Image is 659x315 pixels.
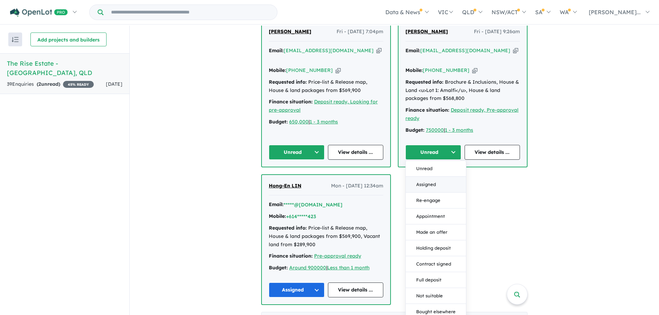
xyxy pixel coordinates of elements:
button: Appointment [406,209,466,224]
span: [DATE] [106,81,122,87]
a: [PHONE_NUMBER] [423,67,469,73]
button: Made an offer [406,224,466,240]
button: Full deposit [406,272,466,288]
button: Copy [376,47,382,54]
button: Assigned [406,177,466,193]
img: sort.svg [12,37,19,42]
button: Holding deposit [406,240,466,256]
button: Re-engage [406,193,466,209]
strong: Mobile: [405,67,423,73]
strong: Requested info: [405,79,443,85]
a: Deposit ready, Looking for pre-approval [269,99,378,113]
strong: Email: [269,201,284,207]
strong: Finance situation: [269,253,313,259]
a: [PHONE_NUMBER] [286,67,333,73]
a: Hong-En LIN [269,182,301,190]
input: Try estate name, suburb, builder or developer [105,5,276,20]
strong: ( unread) [37,81,60,87]
strong: Budget: [405,127,424,133]
a: 650,000 [289,119,309,125]
button: Unread [405,145,461,160]
div: Brochure & Inclusions, House & Land <u>Lot 1: Amalfi</u>, House & land packages from $568,800 [405,78,520,103]
strong: Mobile: [269,67,286,73]
span: Mon - [DATE] 12:34am [331,182,383,190]
a: 1 - 3 months [445,127,473,133]
span: [PERSON_NAME] [405,28,448,35]
button: Unread [406,161,466,177]
img: Openlot PRO Logo White [10,8,68,17]
a: 1 - 3 months [310,119,338,125]
span: 2 [38,81,41,87]
a: 750000 [426,127,444,133]
strong: Requested info: [269,225,307,231]
button: Unread [269,145,324,160]
span: Hong-En LIN [269,183,301,189]
strong: Email: [269,47,284,54]
span: [PERSON_NAME]... [589,9,641,16]
span: 45 % READY [63,81,94,88]
div: Price-list & Release map, House & land packages from $569,900, Vacant land from $289,900 [269,224,383,249]
strong: Email: [405,47,420,54]
a: Deposit ready, Pre-approval ready [405,107,519,121]
button: Copy [472,67,477,74]
a: Around 900000 [289,265,326,271]
a: Less than 1 month [327,265,369,271]
a: View details ... [465,145,520,160]
button: Add projects and builders [30,33,107,46]
div: 39 Enquir ies [7,80,94,89]
div: Price-list & Release map, House & land packages from $569,900 [269,78,383,95]
strong: Finance situation: [269,99,313,105]
h5: The Rise Estate - [GEOGRAPHIC_DATA] , QLD [7,59,122,77]
button: Contract signed [406,256,466,272]
button: Not suitable [406,288,466,304]
strong: Mobile: [269,213,286,219]
button: Copy [336,67,341,74]
strong: Requested info: [269,79,307,85]
div: | [269,118,383,126]
a: [EMAIL_ADDRESS][DOMAIN_NAME] [420,47,510,54]
strong: Budget: [269,265,288,271]
strong: Budget: [269,119,288,125]
div: | [269,264,383,272]
a: [PERSON_NAME] [405,28,448,36]
span: Fri - [DATE] 9:26am [474,28,520,36]
a: View details ... [328,145,384,160]
button: Assigned [269,282,324,297]
a: [PERSON_NAME] [269,28,311,36]
a: Pre-approval ready [314,253,361,259]
a: [EMAIL_ADDRESS][DOMAIN_NAME] [284,47,374,54]
div: | [405,126,520,135]
strong: Finance situation: [405,107,449,113]
span: Fri - [DATE] 7:04pm [337,28,383,36]
span: [PERSON_NAME] [269,28,311,35]
a: View details ... [328,282,384,297]
button: Copy [513,47,518,54]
